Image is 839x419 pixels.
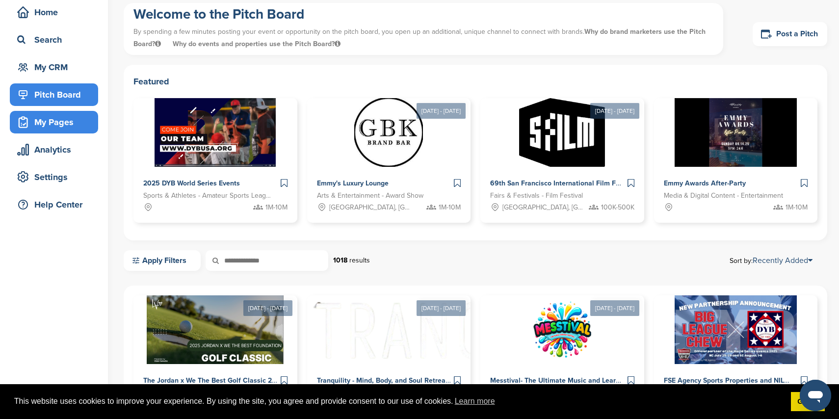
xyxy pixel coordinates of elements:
span: This website uses cookies to improve your experience. By using the site, you agree and provide co... [14,394,783,409]
span: Tranquility - Mind, Body, and Soul Retreats [317,376,451,385]
a: learn more about cookies [453,394,497,409]
span: The Jordan x We The Best Golf Classic 2025 – Where Sports, Music & Philanthropy Collide [143,376,431,385]
span: Messtival- The Ultimate Music and Learning Family Festival [490,376,680,385]
span: FSE Agency Sports Properties and NIL [664,376,784,385]
iframe: Button to launch messaging window [800,380,831,411]
a: dismiss cookie message [791,392,825,412]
